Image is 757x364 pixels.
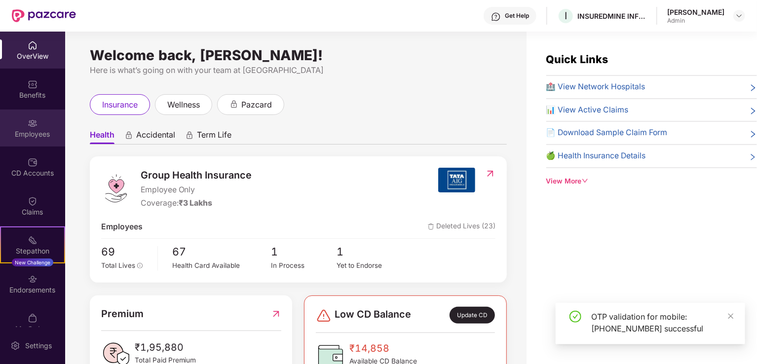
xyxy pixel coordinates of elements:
[565,10,567,22] span: I
[491,12,501,22] img: svg+xml;base64,PHN2ZyBpZD0iSGVscC0zMngzMiIgeG1sbnM9Imh0dHA6Ly93d3cudzMub3JnLzIwMDAvc3ZnIiB3aWR0aD...
[337,244,403,260] span: 1
[271,306,281,322] img: RedirectIcon
[28,79,38,89] img: svg+xml;base64,PHN2ZyBpZD0iQmVuZWZpdHMiIHhtbG5zPSJodHRwOi8vd3d3LnczLm9yZy8yMDAwL3N2ZyIgd2lkdGg9Ij...
[428,221,495,233] span: Deleted Lives (23)
[428,223,434,230] img: deleteIcon
[90,130,114,144] span: Health
[28,40,38,50] img: svg+xml;base64,PHN2ZyBpZD0iSG9tZSIgeG1sbnM9Imh0dHA6Ly93d3cudzMub3JnLzIwMDAvc3ZnIiB3aWR0aD0iMjAiIG...
[102,99,138,111] span: insurance
[101,306,144,322] span: Premium
[179,198,213,208] span: ₹3 Lakhs
[335,307,411,324] span: Low CD Balance
[28,118,38,128] img: svg+xml;base64,PHN2ZyBpZD0iRW1wbG95ZWVzIiB4bWxucz0iaHR0cDovL3d3dy53My5vcmcvMjAwMC9zdmciIHdpZHRoPS...
[185,131,194,140] div: animation
[241,99,272,111] span: pazcard
[749,83,757,93] span: right
[582,178,589,184] span: down
[10,341,20,351] img: svg+xml;base64,PHN2ZyBpZD0iU2V0dGluZy0yMHgyMCIgeG1sbnM9Imh0dHA6Ly93d3cudzMub3JnLzIwMDAvc3ZnIiB3aW...
[101,261,135,269] span: Total Lives
[749,129,757,139] span: right
[546,104,629,116] span: 📊 View Active Claims
[735,12,743,20] img: svg+xml;base64,PHN2ZyBpZD0iRHJvcGRvd24tMzJ4MzIiIHhtbG5zPSJodHRwOi8vd3d3LnczLm9yZy8yMDAwL3N2ZyIgd2...
[141,197,252,210] div: Coverage:
[667,17,724,25] div: Admin
[90,64,507,76] div: Here is what’s going on with your team at [GEOGRAPHIC_DATA]
[271,244,337,260] span: 1
[577,11,646,21] div: INSUREDMINE INFOTECH INDIA PRIVATE LIMITED
[22,341,55,351] div: Settings
[667,7,724,17] div: [PERSON_NAME]
[12,258,53,266] div: New Challenge
[505,12,529,20] div: Get Help
[749,106,757,116] span: right
[271,260,337,271] div: In Process
[124,131,133,140] div: animation
[137,263,143,269] span: info-circle
[349,341,417,356] span: ₹14,858
[12,9,76,22] img: New Pazcare Logo
[546,81,645,93] span: 🏥 View Network Hospitals
[28,196,38,206] img: svg+xml;base64,PHN2ZyBpZD0iQ2xhaW0iIHhtbG5zPSJodHRwOi8vd3d3LnczLm9yZy8yMDAwL3N2ZyIgd2lkdGg9IjIwIi...
[450,307,495,324] div: Update CD
[90,51,507,59] div: Welcome back, [PERSON_NAME]!
[316,308,332,324] img: svg+xml;base64,PHN2ZyBpZD0iRGFuZ2VyLTMyeDMyIiB4bWxucz0iaHR0cDovL3d3dy53My5vcmcvMjAwMC9zdmciIHdpZH...
[101,174,131,203] img: logo
[28,274,38,284] img: svg+xml;base64,PHN2ZyBpZD0iRW5kb3JzZW1lbnRzIiB4bWxucz0iaHR0cDovL3d3dy53My5vcmcvMjAwMC9zdmciIHdpZH...
[727,313,734,320] span: close
[569,311,581,323] span: check-circle
[141,168,252,183] span: Group Health Insurance
[101,244,151,260] span: 69
[438,168,475,192] img: insurerIcon
[1,246,64,256] div: Stepathon
[28,313,38,323] img: svg+xml;base64,PHN2ZyBpZD0iTXlfT3JkZXJzIiBkYXRhLW5hbWU9Ik15IE9yZGVycyIgeG1sbnM9Imh0dHA6Ly93d3cudz...
[197,130,231,144] span: Term Life
[135,340,196,355] span: ₹1,95,880
[28,235,38,245] img: svg+xml;base64,PHN2ZyB4bWxucz0iaHR0cDovL3d3dy53My5vcmcvMjAwMC9zdmciIHdpZHRoPSIyMSIgaGVpZ2h0PSIyMC...
[546,53,608,66] span: Quick Links
[591,311,733,334] div: OTP validation for mobile: [PHONE_NUMBER] successful
[167,99,200,111] span: wellness
[136,130,175,144] span: Accidental
[546,176,757,187] div: View More
[485,169,495,179] img: RedirectIcon
[229,100,238,109] div: animation
[546,150,646,162] span: 🍏 Health Insurance Details
[173,260,271,271] div: Health Card Available
[546,127,668,139] span: 📄 Download Sample Claim Form
[337,260,403,271] div: Yet to Endorse
[141,184,252,196] span: Employee Only
[101,221,143,233] span: Employees
[28,157,38,167] img: svg+xml;base64,PHN2ZyBpZD0iQ0RfQWNjb3VudHMiIGRhdGEtbmFtZT0iQ0QgQWNjb3VudHMiIHhtbG5zPSJodHRwOi8vd3...
[173,244,271,260] span: 67
[749,152,757,162] span: right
